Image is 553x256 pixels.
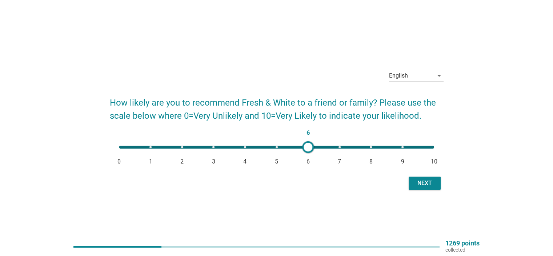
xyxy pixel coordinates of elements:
[389,72,408,79] div: English
[435,71,444,80] i: arrow_drop_down
[401,157,404,166] span: 9
[414,179,435,188] div: Next
[110,89,444,122] h2: How likely are you to recommend Fresh & White to a friend or family? Please use the scale below w...
[409,177,441,190] button: Next
[117,157,121,166] span: 0
[304,128,312,138] span: 6
[445,247,480,253] p: collected
[180,157,184,166] span: 2
[149,157,152,166] span: 1
[243,157,247,166] span: 4
[306,157,310,166] span: 6
[212,157,215,166] span: 3
[431,157,437,166] span: 10
[338,157,341,166] span: 7
[445,240,480,247] p: 1269 points
[275,157,278,166] span: 5
[369,157,373,166] span: 8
